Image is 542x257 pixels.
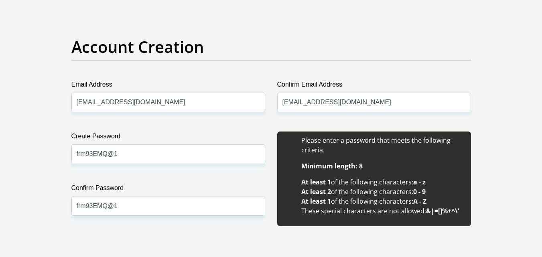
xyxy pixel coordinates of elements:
b: a - z [413,178,426,186]
b: A - Z [413,197,426,206]
input: Confirm Password [71,196,265,216]
h2: Account Creation [71,37,471,57]
b: &|=[]%+^\' [426,206,459,215]
b: At least 1 [301,197,331,206]
label: Email Address [71,80,265,93]
li: of the following characters: [301,196,463,206]
li: of the following characters: [301,187,463,196]
li: Please enter a password that meets the following criteria. [301,136,463,155]
label: Confirm Password [71,183,265,196]
label: Create Password [71,132,265,144]
b: Minimum length: 8 [301,162,363,170]
b: 0 - 9 [413,187,426,196]
input: Email Address [71,93,265,112]
label: Confirm Email Address [277,80,471,93]
b: At least 2 [301,187,331,196]
input: Confirm Email Address [277,93,471,112]
b: At least 1 [301,178,331,186]
li: These special characters are not allowed: [301,206,463,216]
input: Create Password [71,144,265,164]
li: of the following characters: [301,177,463,187]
